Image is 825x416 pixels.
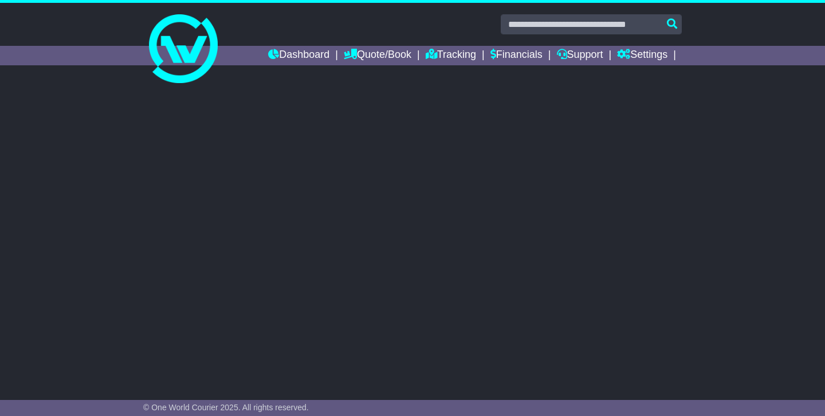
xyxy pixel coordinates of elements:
[490,46,543,65] a: Financials
[143,403,309,412] span: © One World Courier 2025. All rights reserved.
[344,46,411,65] a: Quote/Book
[426,46,476,65] a: Tracking
[557,46,603,65] a: Support
[268,46,329,65] a: Dashboard
[617,46,667,65] a: Settings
